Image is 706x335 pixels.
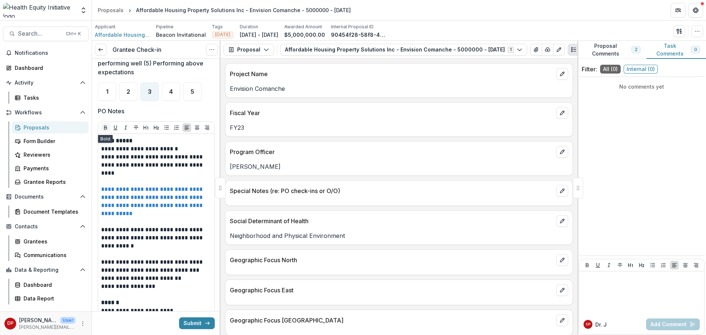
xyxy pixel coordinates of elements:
button: Open entity switcher [78,3,89,18]
p: Pipeline [156,24,174,30]
button: Notifications [3,47,89,59]
div: Dashboard [24,281,83,289]
a: Proposals [95,5,126,15]
button: Heading 1 [626,261,635,270]
p: Envision Comanche [230,84,568,93]
p: [PERSON_NAME] [19,316,57,324]
div: Communications [24,251,83,259]
button: Italicize [605,261,613,270]
button: Heading 1 [142,123,150,132]
button: Task Comments [646,41,706,59]
span: 3 [148,89,151,95]
button: Proposal Comments [577,41,646,59]
p: Program Officer [230,147,553,156]
span: Workflows [15,110,77,116]
a: Dashboard [3,62,89,74]
button: Proposal [224,44,274,56]
p: Rating of Current Standing - (1) Not performing well (5) Performing above expectations [98,50,204,76]
div: Document Templates [24,208,83,215]
span: 1 [106,89,108,95]
button: Align Right [692,261,700,270]
a: Communications [12,249,89,261]
span: Activity [15,80,77,86]
p: Geographic Focus [GEOGRAPHIC_DATA] [230,316,553,325]
div: Proposals [24,124,83,131]
button: Strike [132,123,140,132]
button: Ordered List [172,123,181,132]
button: Get Help [688,3,703,18]
button: Search... [3,26,89,41]
button: Align Left [182,123,191,132]
p: Geographic Focus East [230,286,553,295]
h3: Grantee Check-in [113,46,161,53]
button: Ordered List [659,261,668,270]
button: Submit [179,317,215,329]
button: edit [556,68,568,80]
p: Awarded Amount [284,24,322,30]
p: [PERSON_NAME][EMAIL_ADDRESS][PERSON_NAME][DATE][DOMAIN_NAME] [19,324,75,331]
span: Internal ( 0 ) [624,65,658,74]
p: User [60,317,75,324]
span: Affordable Housing Property Solutions Inc [95,31,150,39]
button: Underline [593,261,602,270]
p: Filter: [582,65,597,74]
p: FY23 [230,123,568,132]
nav: breadcrumb [95,5,354,15]
p: Beacon Invitational [156,31,206,39]
span: 2 [126,89,130,95]
a: Document Templates [12,206,89,218]
div: Form Builder [24,137,83,145]
button: Align Center [681,261,690,270]
p: Special Notes (re: PO check-ins or O/O) [230,186,553,195]
span: 5 [190,89,194,95]
div: Payments [24,164,83,172]
button: edit [556,284,568,296]
p: [PERSON_NAME] [230,162,568,171]
button: Bullet List [648,261,657,270]
span: All ( 0 ) [600,65,621,74]
button: Affordable Housing Property Solutions Inc - Envision Comanche - 5000000 - [DATE]1 [280,44,527,56]
button: View Attached Files [530,44,542,56]
span: 2 [635,47,637,52]
button: Bold [101,123,110,132]
p: Fiscal Year [230,108,553,117]
button: More [78,319,87,328]
button: edit [556,215,568,227]
p: PO Notes [98,107,124,115]
span: Search... [18,30,61,37]
a: Data Report [12,292,89,304]
div: Tasks [24,94,83,101]
p: 90454f28-58f8-460b-a874-4ae2fadef391 [331,31,386,39]
button: Align Right [203,123,211,132]
button: Open Workflows [3,107,89,118]
p: Internal Proposal ID [331,24,374,30]
button: Add Comment [646,318,700,330]
button: Plaintext view [568,44,580,56]
div: Dr. Janel Pasley [7,321,14,326]
button: Options [206,44,218,56]
div: Proposals [98,6,124,14]
p: $5,000,000.00 [284,31,325,39]
div: Affordable Housing Property Solutions Inc - Envision Comanche - 5000000 - [DATE] [136,6,351,14]
button: Heading 2 [637,261,646,270]
button: edit [556,314,568,326]
div: Data Report [24,295,83,302]
div: Grantee Reports [24,178,83,186]
img: Health Equity Initiative logo [3,3,75,18]
p: [DATE] - [DATE] [240,31,278,39]
button: Italicize [121,123,130,132]
div: Dr. Janel Pasley [586,322,591,326]
button: Align Left [670,261,679,270]
p: Neighborhood and Physical Environment [230,231,568,240]
div: Dashboard [15,64,83,72]
span: Contacts [15,224,77,230]
p: Dr. J [595,321,607,328]
button: Edit as form [553,44,565,56]
button: Strike [616,261,624,270]
button: Bold [583,261,592,270]
button: Open Documents [3,191,89,203]
p: Applicant [95,24,115,30]
p: Geographic Focus North [230,256,553,264]
a: Payments [12,162,89,174]
a: Grantee Reports [12,176,89,188]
